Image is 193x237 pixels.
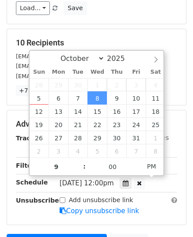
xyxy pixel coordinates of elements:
span: November 5, 2025 [87,144,107,158]
span: October 7, 2025 [68,91,87,105]
a: Load... [16,1,50,15]
span: October 24, 2025 [126,118,146,131]
label: Add unsubscribe link [69,196,133,205]
span: October 12, 2025 [30,105,49,118]
span: October 23, 2025 [107,118,126,131]
strong: Schedule [16,179,48,186]
span: November 6, 2025 [107,144,126,158]
span: October 25, 2025 [146,118,165,131]
span: [DATE] 12:00pm [60,179,114,187]
span: November 3, 2025 [49,144,68,158]
small: [EMAIL_ADDRESS][DOMAIN_NAME] [16,73,114,79]
span: October 26, 2025 [30,131,49,144]
span: October 15, 2025 [87,105,107,118]
span: Thu [107,69,126,75]
span: September 28, 2025 [30,78,49,91]
span: October 17, 2025 [126,105,146,118]
span: October 10, 2025 [126,91,146,105]
input: Year [105,54,136,63]
span: October 9, 2025 [107,91,126,105]
span: October 20, 2025 [49,118,68,131]
span: Sun [30,69,49,75]
span: October 18, 2025 [146,105,165,118]
span: November 2, 2025 [30,144,49,158]
span: October 27, 2025 [49,131,68,144]
span: September 30, 2025 [68,78,87,91]
span: Tue [68,69,87,75]
span: October 13, 2025 [49,105,68,118]
span: Click to toggle [140,158,164,175]
iframe: Chat Widget [149,195,193,237]
span: November 7, 2025 [126,144,146,158]
span: October 1, 2025 [87,78,107,91]
input: Minute [86,158,140,176]
span: Sat [146,69,165,75]
span: October 22, 2025 [87,118,107,131]
span: October 31, 2025 [126,131,146,144]
strong: Filters [16,162,38,169]
small: [EMAIL_ADDRESS][DOMAIN_NAME] [16,63,114,69]
span: September 29, 2025 [49,78,68,91]
span: : [83,158,86,175]
span: October 2, 2025 [107,78,126,91]
span: November 1, 2025 [146,131,165,144]
span: October 11, 2025 [146,91,165,105]
input: Hour [30,158,83,176]
span: October 8, 2025 [87,91,107,105]
button: Save [64,1,87,15]
small: [EMAIL_ADDRESS][DOMAIN_NAME] [16,53,114,60]
span: November 4, 2025 [68,144,87,158]
a: +7 more [16,85,49,96]
span: October 21, 2025 [68,118,87,131]
span: October 28, 2025 [68,131,87,144]
strong: Unsubscribe [16,197,59,204]
strong: Tracking [16,135,45,142]
span: October 29, 2025 [87,131,107,144]
span: October 3, 2025 [126,78,146,91]
h5: Advanced [16,119,177,129]
a: Copy unsubscribe link [60,207,139,215]
span: October 16, 2025 [107,105,126,118]
span: Wed [87,69,107,75]
span: October 4, 2025 [146,78,165,91]
span: November 8, 2025 [146,144,165,158]
span: October 30, 2025 [107,131,126,144]
span: Fri [126,69,146,75]
span: October 19, 2025 [30,118,49,131]
span: Mon [49,69,68,75]
span: October 14, 2025 [68,105,87,118]
span: October 5, 2025 [30,91,49,105]
span: October 6, 2025 [49,91,68,105]
h5: 10 Recipients [16,38,177,48]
